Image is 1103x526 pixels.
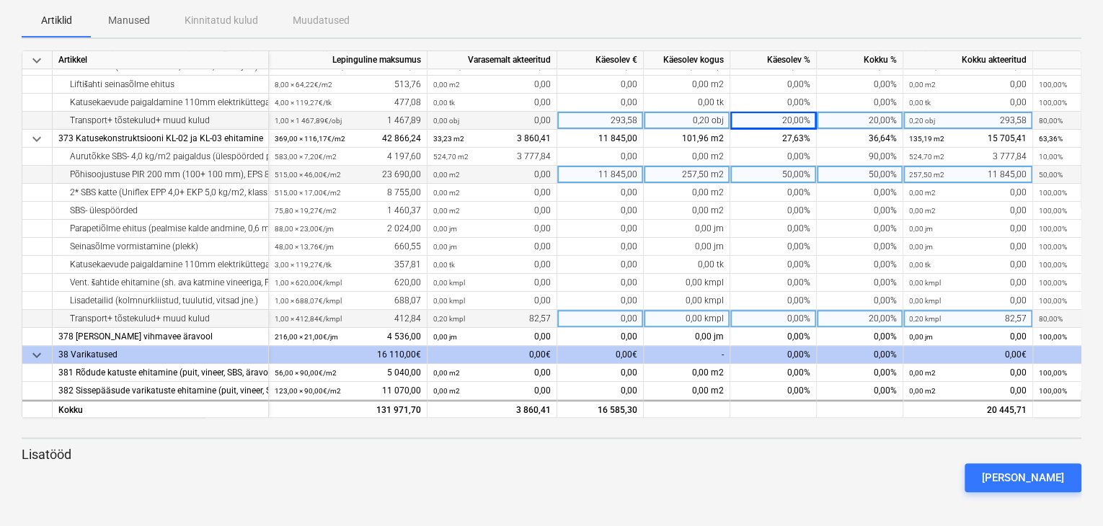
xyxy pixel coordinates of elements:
[275,130,421,148] div: 42 866,24
[817,292,903,310] div: 0,00%
[1039,297,1067,305] small: 100,00%
[909,369,936,377] small: 0,00 m2
[817,274,903,292] div: 0,00%
[433,279,465,287] small: 0,00 kmpl
[965,463,1081,492] button: [PERSON_NAME]
[909,76,1027,94] div: 0,00
[275,279,342,287] small: 1,00 × 620,00€ / kmpl
[433,382,551,400] div: 0,00
[557,184,644,202] div: 0,00
[28,347,45,364] span: keyboard_arrow_down
[644,328,730,346] div: 0,00 jm
[58,166,262,184] div: Põhisoojustuse PIR 200 mm (100+ 100 mm), EPS 80 Silver min. 20 mm kaldu 1:60, kõvavillaplaat 30 m...
[433,364,551,382] div: 0,00
[644,166,730,184] div: 257,50 m2
[644,238,730,256] div: 0,00 jm
[730,130,817,148] div: 27,63%
[730,238,817,256] div: 0,00%
[433,297,465,305] small: 0,00 kmpl
[433,184,551,202] div: 0,00
[557,292,644,310] div: 0,00
[909,274,1027,292] div: 0,00
[817,364,903,382] div: 0,00%
[557,130,644,148] div: 11 845,00
[433,220,551,238] div: 0,00
[275,94,421,112] div: 477,08
[557,346,644,364] div: 0,00€
[730,310,817,328] div: 0,00%
[58,112,262,130] div: Transport+ tõstekulud+ muud kulud
[1039,171,1063,179] small: 50,00%
[58,148,262,166] div: Aurutõkke SBS- 4,0 kg/m2 paigaldus (ülespöörded parapeti [PERSON_NAME])
[28,130,45,148] span: keyboard_arrow_down
[817,202,903,220] div: 0,00%
[433,274,551,292] div: 0,00
[275,297,342,305] small: 1,00 × 688,07€ / kmpl
[58,94,262,112] div: Katusekaevude paigaldamine 110mm elektriküttega
[275,184,421,202] div: 8 755,00
[730,220,817,238] div: 0,00%
[428,346,557,364] div: 0,00€
[909,166,1027,184] div: 11 845,00
[982,468,1064,487] div: [PERSON_NAME]
[58,328,262,346] div: 378 [PERSON_NAME] vihmavee äravool
[58,292,262,310] div: Lisadetailid (kolmnurkliistud, tuulutid, vitsad jne.)
[644,51,730,69] div: Käesolev kogus
[58,382,262,400] div: 382 Sissepääsude varikatuste ehitamine (puit, vineer, SBS, äravool, plekid)
[909,81,936,89] small: 0,00 m2
[817,238,903,256] div: 0,00%
[428,51,557,69] div: Varasemalt akteeritud
[275,189,341,197] small: 515,00 × 17,00€ / m2
[730,112,817,130] div: 20,00%
[433,112,551,130] div: 0,00
[909,243,933,251] small: 0,00 jm
[58,310,262,328] div: Transport+ tõstekulud+ muud kulud
[909,279,941,287] small: 0,00 kmpl
[909,202,1027,220] div: 0,00
[644,310,730,328] div: 0,00 kmpl
[433,207,460,215] small: 0,00 m2
[557,256,644,274] div: 0,00
[433,202,551,220] div: 0,00
[817,346,903,364] div: 0,00%
[108,13,150,28] p: Manused
[433,171,460,179] small: 0,00 m2
[433,225,457,233] small: 0,00 jm
[903,400,1033,418] div: 20 445,71
[730,184,817,202] div: 0,00%
[909,153,944,161] small: 524,70 m2
[730,346,817,364] div: 0,00%
[53,400,269,418] div: Kokku
[817,220,903,238] div: 0,00%
[730,148,817,166] div: 0,00%
[58,364,262,382] div: 381 Rõdude katuste ehitamine (puit, vineer, SBS, äravool, plekid)
[275,401,421,419] div: 131 971,70
[275,292,421,310] div: 688,07
[58,238,262,256] div: Seinasõlme vormistamine (plekk)
[557,364,644,382] div: 0,00
[1039,189,1067,197] small: 100,00%
[433,135,464,143] small: 33,23 m2
[275,243,334,251] small: 48,00 × 13,76€ / jm
[909,112,1027,130] div: 293,58
[433,310,551,328] div: 82,57
[909,117,935,125] small: 0,20 obj
[433,117,459,125] small: 0,00 obj
[275,135,345,143] small: 369,00 × 116,17€ / m2
[1039,369,1067,377] small: 100,00%
[909,333,933,341] small: 0,00 jm
[909,135,944,143] small: 135,19 m2
[275,328,421,346] div: 4 536,00
[58,130,262,148] div: 373 Katusekonstruktsiooni KL-02 ja KL-03 ehitamine
[58,202,262,220] div: SBS- ülespöörded
[817,382,903,400] div: 0,00%
[275,310,421,328] div: 412,84
[433,130,551,148] div: 3 860,41
[1039,387,1067,395] small: 100,00%
[730,274,817,292] div: 0,00%
[644,94,730,112] div: 0,00 tk
[53,51,269,69] div: Artikkel
[275,207,337,215] small: 75,80 × 19,27€ / m2
[644,148,730,166] div: 0,00 m2
[557,94,644,112] div: 0,00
